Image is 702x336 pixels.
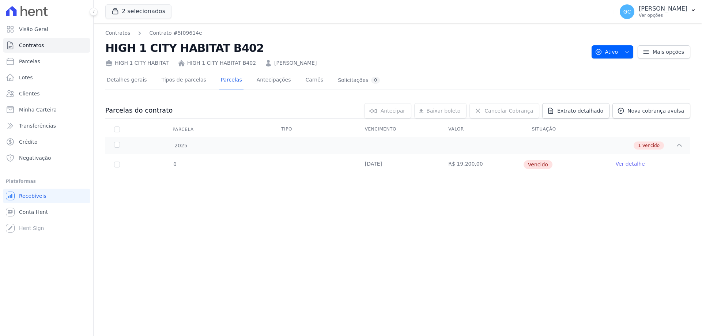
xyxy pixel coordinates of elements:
[19,192,46,200] span: Recebíveis
[19,26,48,33] span: Visão Geral
[19,122,56,129] span: Transferências
[114,162,120,167] input: default
[3,135,90,149] a: Crédito
[105,4,171,18] button: 2 selecionados
[3,54,90,69] a: Parcelas
[627,107,684,114] span: Nova cobrança avulsa
[653,48,684,56] span: Mais opções
[356,154,440,175] td: [DATE]
[304,71,325,90] a: Carnês
[592,45,634,58] button: Ativo
[439,122,523,137] th: Valor
[615,160,645,167] a: Ver detalhe
[639,5,687,12] p: [PERSON_NAME]
[638,142,641,149] span: 1
[19,90,39,97] span: Clientes
[149,29,202,37] a: Contrato #5f09614e
[439,154,523,175] td: R$ 19.200,00
[3,118,90,133] a: Transferências
[371,77,380,84] div: 0
[7,311,25,329] iframe: Intercom live chat
[173,161,177,167] span: 0
[3,70,90,85] a: Lotes
[19,154,51,162] span: Negativação
[614,1,702,22] button: GC [PERSON_NAME] Ver opções
[164,122,203,137] div: Parcela
[557,107,603,114] span: Extrato detalhado
[3,22,90,37] a: Visão Geral
[638,45,690,58] a: Mais opções
[19,106,57,113] span: Minha Carteira
[19,58,40,65] span: Parcelas
[19,138,38,146] span: Crédito
[642,142,660,149] span: Vencido
[338,77,380,84] div: Solicitações
[105,29,202,37] nav: Breadcrumb
[160,71,208,90] a: Tipos de parcelas
[19,74,33,81] span: Lotes
[105,71,148,90] a: Detalhes gerais
[3,86,90,101] a: Clientes
[595,45,618,58] span: Ativo
[3,151,90,165] a: Negativação
[336,71,381,90] a: Solicitações0
[105,59,169,67] div: HIGH 1 CITY HABITAT
[623,9,631,14] span: GC
[19,42,44,49] span: Contratos
[19,208,48,216] span: Conta Hent
[3,38,90,53] a: Contratos
[105,106,173,115] h3: Parcelas do contrato
[6,177,87,186] div: Plataformas
[612,103,690,118] a: Nova cobrança avulsa
[219,71,244,90] a: Parcelas
[274,59,317,67] a: [PERSON_NAME]
[105,40,586,56] h2: HIGH 1 CITY HABITAT B402
[3,189,90,203] a: Recebíveis
[272,122,356,137] th: Tipo
[3,102,90,117] a: Minha Carteira
[542,103,609,118] a: Extrato detalhado
[524,160,552,169] span: Vencido
[356,122,440,137] th: Vencimento
[255,71,292,90] a: Antecipações
[639,12,687,18] p: Ver opções
[105,29,130,37] a: Contratos
[105,29,586,37] nav: Breadcrumb
[3,205,90,219] a: Conta Hent
[187,59,256,67] a: HIGH 1 CITY HABITAT B402
[523,122,607,137] th: Situação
